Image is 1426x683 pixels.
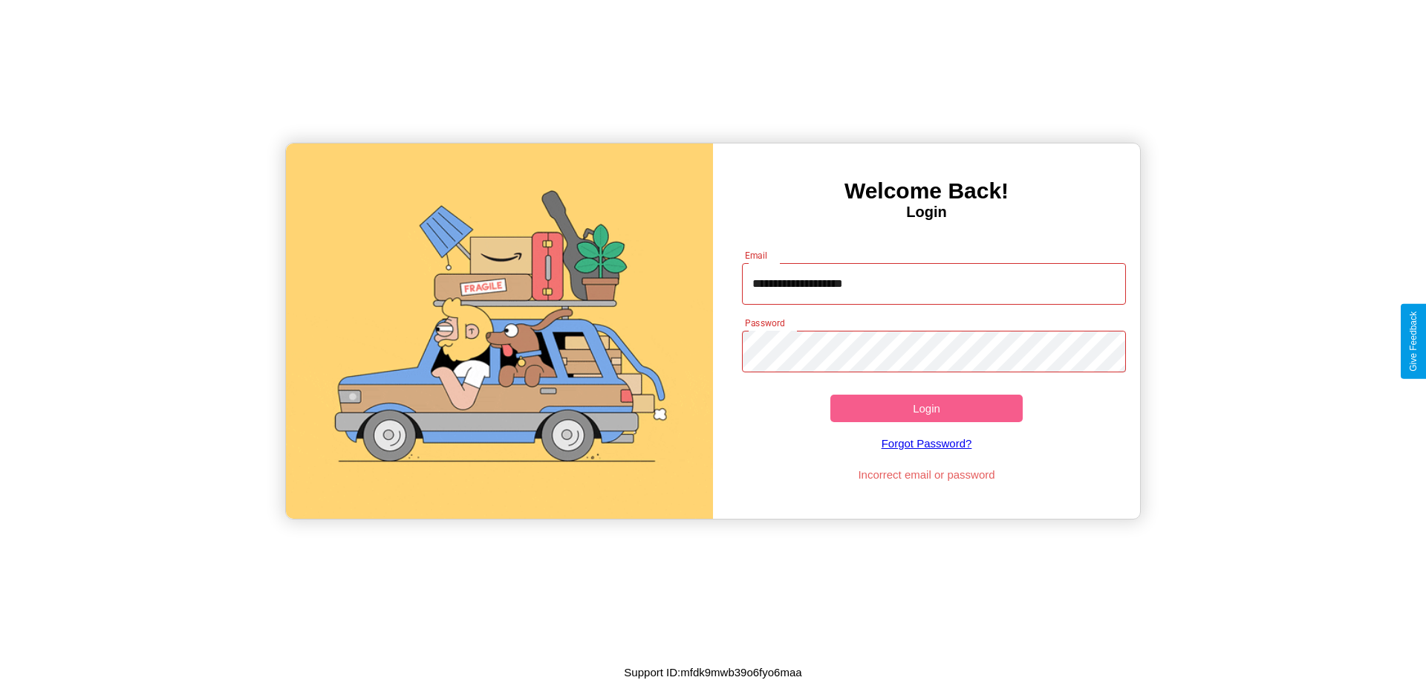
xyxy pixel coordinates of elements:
p: Support ID: mfdk9mwb39o6fyo6maa [624,662,801,682]
p: Incorrect email or password [735,464,1119,485]
label: Email [745,249,768,262]
div: Give Feedback [1408,311,1419,372]
a: Forgot Password? [735,422,1119,464]
img: gif [286,143,713,519]
h3: Welcome Back! [713,178,1140,204]
h4: Login [713,204,1140,221]
label: Password [745,317,784,329]
button: Login [830,395,1023,422]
